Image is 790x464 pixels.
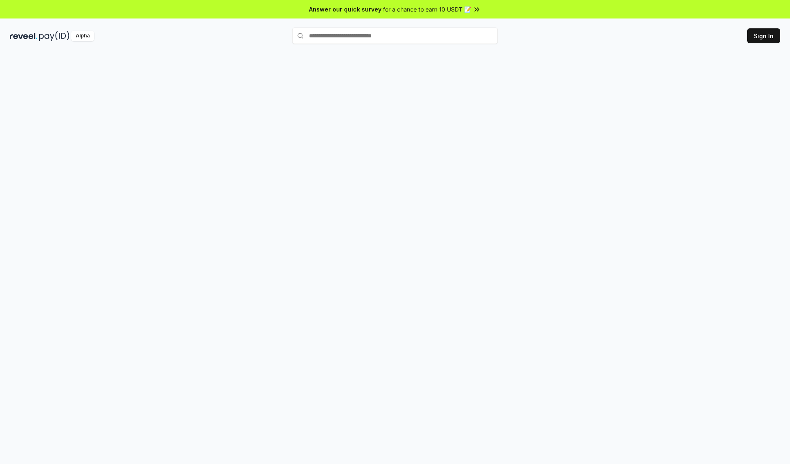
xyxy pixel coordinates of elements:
span: for a chance to earn 10 USDT 📝 [383,5,471,14]
img: pay_id [39,31,70,41]
img: reveel_dark [10,31,37,41]
span: Answer our quick survey [309,5,381,14]
div: Alpha [71,31,94,41]
button: Sign In [747,28,780,43]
